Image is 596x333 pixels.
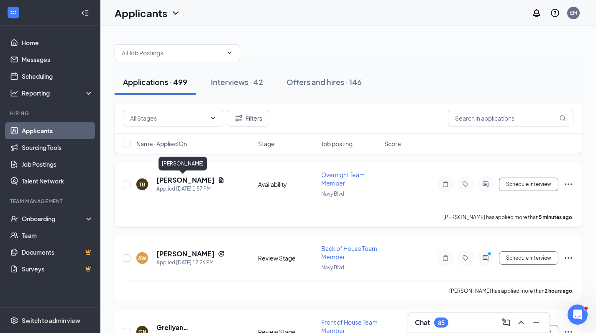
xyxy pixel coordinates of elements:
[258,139,275,148] span: Stage
[563,253,573,263] svg: Ellipses
[499,316,513,329] button: ComposeMessage
[22,68,93,85] a: Scheduling
[384,139,401,148] span: Score
[22,139,93,156] a: Sourcing Tools
[10,316,18,325] svg: Settings
[499,178,558,191] button: Schedule Interview
[171,8,181,18] svg: ChevronDown
[115,6,167,20] h1: Applicants
[22,34,93,51] a: Home
[440,181,450,188] svg: Note
[486,251,496,258] svg: PrimaryDot
[130,114,206,123] input: All Stages
[156,249,215,258] h5: [PERSON_NAME]
[570,9,577,16] div: EM
[443,214,573,221] p: [PERSON_NAME] has applied more than .
[10,214,18,223] svg: UserCheck
[321,139,353,148] span: Job posting
[211,77,263,87] div: Interviews · 42
[448,110,573,126] input: Search in applications
[514,316,528,329] button: ChevronUp
[234,113,244,123] svg: Filter
[440,255,450,261] svg: Note
[226,49,233,56] svg: ChevronDown
[550,8,560,18] svg: QuestionInfo
[210,115,216,121] svg: ChevronDown
[10,89,18,97] svg: Analysis
[559,115,566,121] svg: MagnifyingGlass
[22,89,94,97] div: Reporting
[516,318,526,328] svg: ChevronUp
[227,110,269,126] button: Filter Filters
[22,261,93,277] a: SurveysCrown
[539,214,572,220] b: 5 minutes ago
[481,255,491,261] svg: ActiveChat
[481,181,491,188] svg: ActiveChat
[532,8,542,18] svg: Notifications
[258,254,316,262] div: Review Stage
[136,139,187,148] span: Name · Applied On
[449,287,573,294] p: [PERSON_NAME] has applied more than .
[10,198,92,205] div: Team Management
[123,77,187,87] div: Applications · 499
[286,77,362,87] div: Offers and hires · 146
[531,318,541,328] svg: Minimize
[156,176,215,185] h5: [PERSON_NAME]
[321,245,377,261] span: Back of House Team Member
[22,156,93,173] a: Job Postings
[415,318,430,327] h3: Chat
[156,185,225,193] div: Applied [DATE] 1:57 PM
[9,8,18,17] svg: WorkstreamLogo
[568,305,588,325] iframe: Intercom live chat
[321,264,344,271] span: Navy Blvd
[22,173,93,189] a: Talent Network
[460,181,471,188] svg: Tag
[321,171,365,187] span: Overnight Team Member
[138,255,146,262] div: AW
[529,316,543,329] button: Minimize
[22,227,93,244] a: Team
[122,48,223,57] input: All Job Postings
[22,244,93,261] a: DocumentsCrown
[81,9,89,17] svg: Collapse
[22,51,93,68] a: Messages
[156,323,235,332] h5: Greilyan [PERSON_NAME]
[218,250,225,257] svg: Reapply
[501,318,511,328] svg: ComposeMessage
[139,181,145,188] div: TB
[218,177,225,183] svg: Document
[258,180,316,188] div: Availability
[156,258,225,267] div: Applied [DATE] 12:26 PM
[10,110,92,117] div: Hiring
[545,288,572,294] b: 2 hours ago
[22,214,86,223] div: Onboarding
[499,251,558,265] button: Schedule Interview
[22,122,93,139] a: Applicants
[460,255,471,261] svg: Tag
[159,157,207,170] div: [PERSON_NAME]
[22,316,80,325] div: Switch to admin view
[321,191,344,197] span: Navy Blvd
[563,179,573,189] svg: Ellipses
[438,319,445,326] div: 85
